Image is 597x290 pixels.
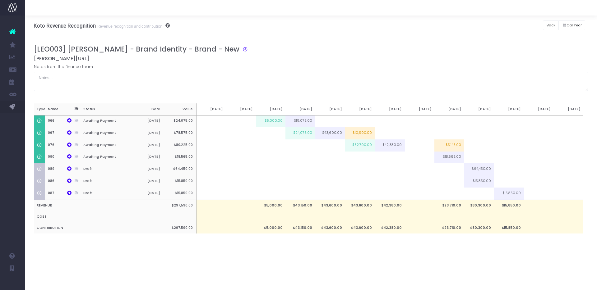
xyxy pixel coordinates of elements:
td: $15,850.00 [494,200,524,211]
th: [DATE] [345,103,375,115]
th: $78,575.00 [163,127,196,139]
th: [DATE] [130,139,163,152]
th: [DATE] [256,103,286,115]
td: $64,450.00 [464,163,494,175]
td: $80,300.00 [464,222,494,233]
th: 089 [45,163,75,175]
td: $80,300.00 [464,200,494,211]
th: 087 [45,188,75,200]
th: [DATE] [494,103,524,115]
td: $42,380.00 [375,139,405,152]
th: [DATE] [285,103,315,115]
td: $43,600.00 [315,222,345,233]
th: [DATE] [130,163,163,175]
button: Back [543,20,559,30]
th: $15,850.00 [163,188,196,200]
th: Status [81,103,130,115]
th: [DATE] [405,103,435,115]
td: $5,145.00 [434,139,464,152]
th: Awaiting Payment [81,115,130,128]
td: $42,380.00 [375,200,405,211]
th: 086 [45,175,75,188]
small: Revenue recognition and contribution [96,23,162,29]
th: [DATE] [130,127,163,139]
td: $10,900.00 [345,127,375,139]
th: 067 [45,127,75,139]
th: Draft [81,163,130,175]
div: Small button group [558,19,588,32]
th: [DATE] [315,103,345,115]
th: [DATE] [130,188,163,200]
th: [DATE] [196,103,226,115]
th: Draft [81,175,130,188]
th: $18,565.00 [163,152,196,164]
td: $43,600.00 [315,200,345,211]
th: [DATE] [553,103,583,115]
td: $5,000.00 [256,115,286,128]
th: [DATE] [226,103,256,115]
th: 090 [45,152,75,164]
th: $24,075.00 [163,115,196,128]
td: $43,600.00 [315,127,345,139]
td: $43,150.00 [285,200,315,211]
th: Awaiting Payment [81,127,130,139]
th: Name [45,103,75,115]
th: $297,590.00 [163,222,196,233]
td: $15,850.00 [494,222,524,233]
th: Awaiting Payment [81,139,130,152]
td: $5,000.00 [256,222,286,233]
th: $64,450.00 [163,163,196,175]
td: $32,700.00 [345,139,375,152]
h3: Koto Revenue Recognition [34,23,170,29]
td: $42,380.00 [375,222,405,233]
th: [DATE] [464,103,494,115]
button: Cal Year [558,20,585,30]
th: $297,590.00 [163,200,196,211]
th: REVENUE [34,200,168,211]
th: [DATE] [130,115,163,128]
img: images/default_profile_image.png [8,278,17,287]
td: $23,710.00 [434,222,464,233]
td: $43,600.00 [345,222,375,233]
th: Value [163,103,196,115]
label: Notes from the finance team [34,64,93,70]
td: $15,850.00 [464,175,494,188]
td: $24,075.00 [285,127,315,139]
th: [DATE] [130,152,163,164]
td: $15,850.00 [494,188,524,200]
th: [DATE] [130,175,163,188]
th: Awaiting Payment [81,152,130,164]
td: $5,000.00 [256,200,286,211]
td: $19,075.00 [285,115,315,128]
th: [DATE] [524,103,554,115]
th: CONTRIBUTION [34,222,168,233]
th: Date [130,103,163,115]
th: $15,850.00 [163,175,196,188]
th: 066 [45,115,75,128]
td: $43,150.00 [285,222,315,233]
th: Type [34,103,45,115]
th: 076 [45,139,75,152]
th: COST [34,211,168,222]
h5: [PERSON_NAME][URL] [34,56,588,62]
h3: [LEO003] [PERSON_NAME] - Brand Identity - Brand - New [34,45,239,53]
td: $18,565.00 [434,152,464,164]
th: [DATE] [434,103,464,115]
th: Draft [81,188,130,200]
td: $23,710.00 [434,200,464,211]
td: $43,600.00 [345,200,375,211]
th: [DATE] [375,103,405,115]
th: $80,225.00 [163,139,196,152]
